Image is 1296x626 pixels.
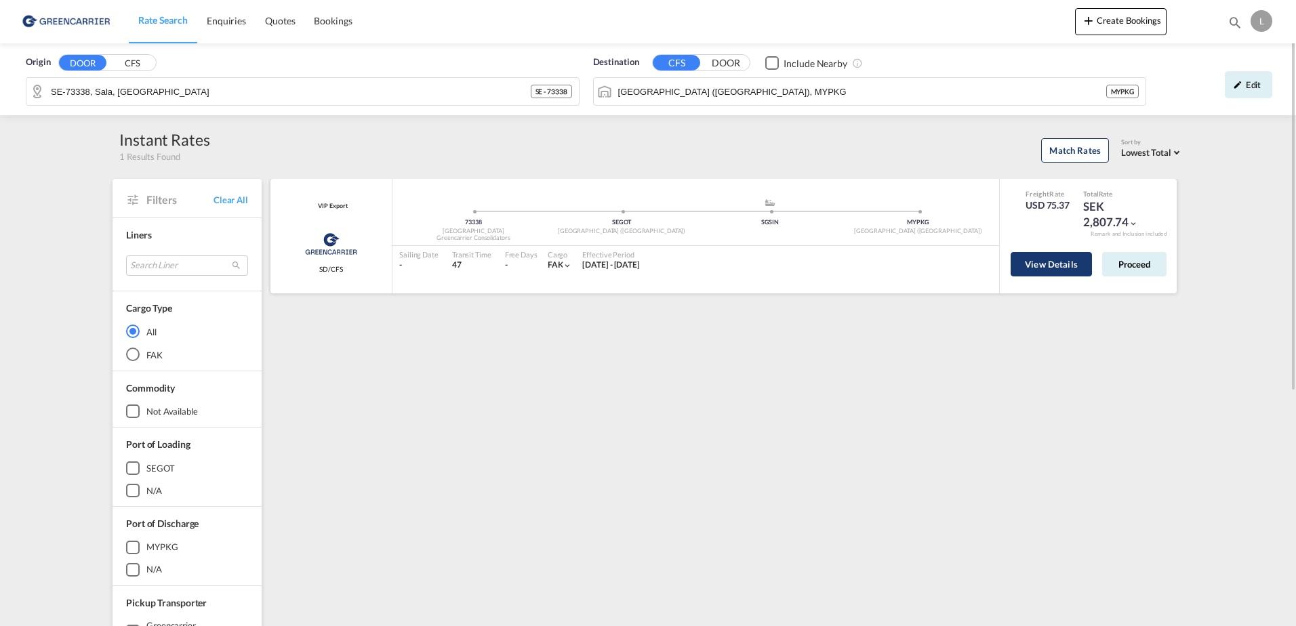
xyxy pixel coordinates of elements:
[315,202,347,211] div: Contract / Rate Agreement / Tariff / Spot Pricing Reference Number: VIP Export
[399,249,439,259] div: Sailing Date
[1080,12,1097,28] md-icon: icon-plus 400-fg
[593,56,639,69] span: Destination
[301,227,361,261] img: Greencarrier Consolidators
[1121,138,1183,147] div: Sort by
[505,259,508,271] div: -
[214,194,248,206] span: Clear All
[146,563,162,575] div: N/A
[399,227,548,236] div: [GEOGRAPHIC_DATA]
[844,227,992,236] div: [GEOGRAPHIC_DATA] ([GEOGRAPHIC_DATA])
[535,87,567,96] span: SE - 73338
[1121,144,1183,159] md-select: Select: Lowest Total
[762,199,778,206] md-icon: assets/icons/custom/ship-fill.svg
[59,55,106,70] button: DOOR
[1233,80,1242,89] md-icon: icon-pencil
[852,58,863,68] md-icon: Unchecked: Ignores neighbouring ports when fetching rates.Checked : Includes neighbouring ports w...
[319,264,342,274] span: SD/CFS
[844,218,992,227] div: MYPKG
[1011,252,1092,276] button: View Details
[1026,189,1070,199] div: Freight Rate
[138,14,188,26] span: Rate Search
[146,192,214,207] span: Filters
[126,518,199,529] span: Port of Discharge
[126,563,248,577] md-checkbox: N/A
[146,541,178,553] div: MYPKG
[594,78,1146,105] md-input-container: Port Klang (Pelabuhan Klang), MYPKG
[548,259,563,270] span: FAK
[26,56,50,69] span: Origin
[702,56,750,71] button: DOOR
[548,218,696,227] div: SEGOT
[126,597,207,608] span: Pickup Transporter
[126,229,151,241] span: Liners
[119,150,180,163] span: 1 Results Found
[399,259,439,271] div: -
[146,405,198,417] div: not available
[582,249,640,259] div: Effective Period
[653,55,700,70] button: CFS
[108,56,156,71] button: CFS
[126,382,175,394] span: Commodity
[784,57,847,70] div: Include Nearby
[465,218,482,226] span: 73338
[315,202,347,211] span: VIP Export
[563,261,572,270] md-icon: icon-chevron-down
[1102,252,1167,276] button: Proceed
[126,325,248,338] md-radio-button: All
[146,462,175,474] div: SEGOT
[1026,199,1070,212] div: USD 75.37
[1106,85,1139,98] div: MYPKG
[582,259,640,271] div: 01 Sep 2025 - 30 Sep 2025
[126,301,172,315] div: Cargo Type
[505,249,538,259] div: Free Days
[126,461,248,475] md-checkbox: SEGOT
[399,234,548,243] div: Greencarrier Consolidators
[765,56,847,70] md-checkbox: Checkbox No Ink
[126,484,248,497] md-checkbox: N/A
[1228,15,1242,35] div: icon-magnify
[1041,138,1109,163] button: Match Rates
[452,249,491,259] div: Transit Time
[207,15,246,26] span: Enquiries
[126,438,190,450] span: Port of Loading
[1129,219,1138,228] md-icon: icon-chevron-down
[548,227,696,236] div: [GEOGRAPHIC_DATA] ([GEOGRAPHIC_DATA])
[20,6,112,37] img: 609dfd708afe11efa14177256b0082fb.png
[582,259,640,270] span: [DATE] - [DATE]
[146,484,162,497] div: N/A
[314,15,352,26] span: Bookings
[1251,10,1272,32] div: L
[1075,8,1167,35] button: icon-plus 400-fgCreate Bookings
[1083,189,1151,199] div: Total Rate
[1121,147,1171,158] span: Lowest Total
[1228,15,1242,30] md-icon: icon-magnify
[26,78,579,105] md-input-container: SE-73338, Sala, Västmanland
[126,541,248,554] md-checkbox: MYPKG
[1080,230,1177,238] div: Remark and Inclusion included
[618,81,1106,102] input: Search by Port
[1225,71,1272,98] div: icon-pencilEdit
[119,129,210,150] div: Instant Rates
[51,81,531,102] input: Search by Door
[126,348,248,361] md-radio-button: FAK
[1083,199,1151,231] div: SEK 2,807.74
[452,259,491,271] div: 47
[548,249,573,259] div: Cargo
[696,218,845,227] div: SGSIN
[265,15,295,26] span: Quotes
